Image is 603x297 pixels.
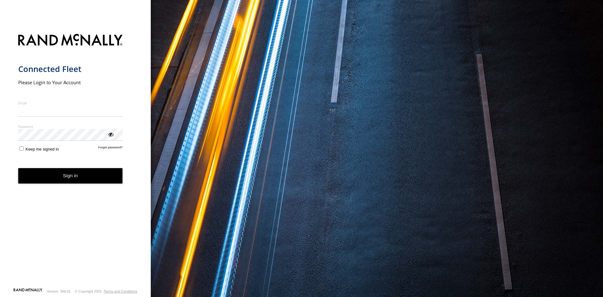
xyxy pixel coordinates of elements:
h2: Please Login to Your Account [18,79,123,85]
form: main [18,30,133,288]
img: Rand McNally [18,33,123,49]
a: Terms and Conditions [104,289,137,293]
a: Visit our Website [14,288,42,294]
div: ViewPassword [107,131,114,137]
input: Keep me signed in [19,146,24,151]
span: Keep me signed in [25,147,59,151]
label: Email [18,101,123,105]
a: Forgot password? [98,146,123,151]
div: Version: 308.01 [47,289,71,293]
h1: Connected Fleet [18,64,123,74]
button: Sign in [18,168,123,184]
div: © Copyright 2025 - [75,289,137,293]
label: Password [18,124,123,129]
